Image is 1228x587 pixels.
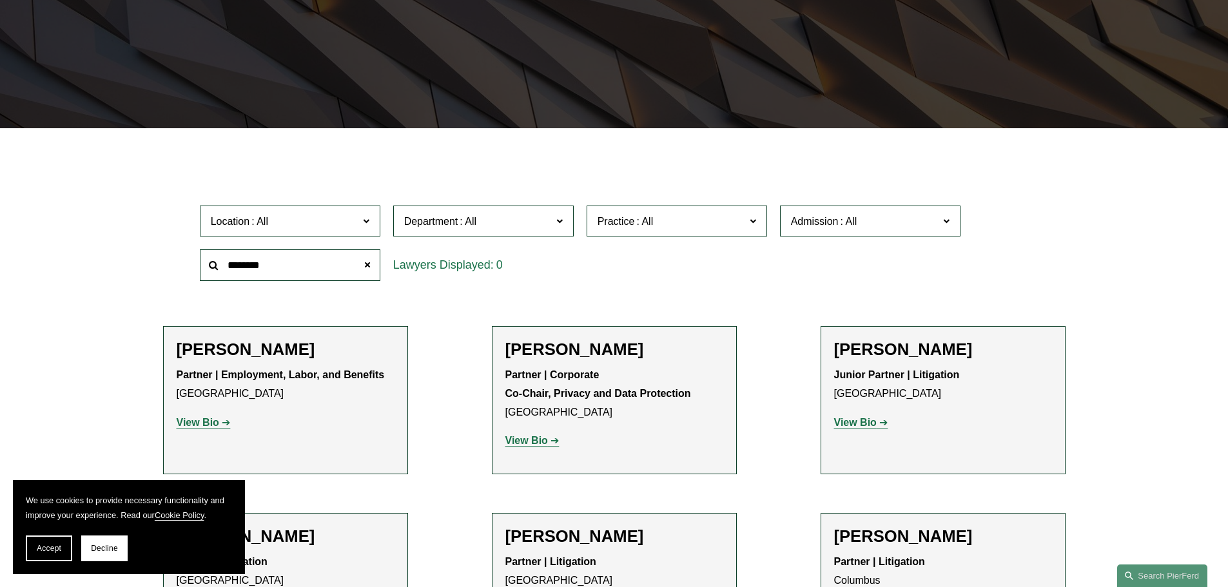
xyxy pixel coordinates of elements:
[505,340,723,360] h2: [PERSON_NAME]
[505,435,560,446] a: View Bio
[505,556,596,567] strong: Partner | Litigation
[26,535,72,561] button: Accept
[13,480,245,574] section: Cookie banner
[155,510,204,520] a: Cookie Policy
[598,216,635,227] span: Practice
[37,544,61,553] span: Accept
[177,366,395,403] p: [GEOGRAPHIC_DATA]
[505,369,691,399] strong: Partner | Corporate Co-Chair, Privacy and Data Protection
[834,340,1052,360] h2: [PERSON_NAME]
[81,535,128,561] button: Decline
[505,435,548,446] strong: View Bio
[177,369,385,380] strong: Partner | Employment, Labor, and Benefits
[834,526,1052,546] h2: [PERSON_NAME]
[834,417,877,428] strong: View Bio
[1117,564,1207,587] a: Search this site
[496,258,503,271] span: 0
[177,417,231,428] a: View Bio
[834,366,1052,403] p: [GEOGRAPHIC_DATA]
[91,544,118,553] span: Decline
[177,417,219,428] strong: View Bio
[505,366,723,421] p: [GEOGRAPHIC_DATA]
[791,216,839,227] span: Admission
[26,493,232,523] p: We use cookies to provide necessary functionality and improve your experience. Read our .
[177,526,395,546] h2: [PERSON_NAME]
[404,216,458,227] span: Department
[505,526,723,546] h2: [PERSON_NAME]
[834,417,888,428] a: View Bio
[834,369,960,380] strong: Junior Partner | Litigation
[211,216,250,227] span: Location
[177,340,395,360] h2: [PERSON_NAME]
[834,556,925,567] strong: Partner | Litigation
